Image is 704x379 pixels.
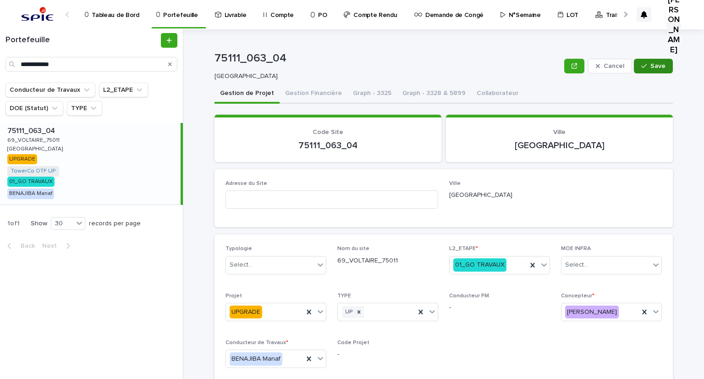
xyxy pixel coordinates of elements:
div: [PERSON_NAME] [666,18,681,33]
p: [GEOGRAPHIC_DATA] [7,144,65,152]
span: Ville [553,129,566,135]
div: 01_GO TRAVAUX [453,258,506,272]
button: Graph - 3325 [347,84,397,104]
span: Cancel [604,63,624,69]
div: 01_GO TRAVAUX [7,177,55,187]
span: MOE INFRA [561,246,591,251]
button: Save [634,59,673,73]
p: 69_VOLTAIRE_75011 [337,256,438,266]
span: Conducteur de Travaux [225,340,288,346]
button: Collaborateur [471,84,524,104]
span: L2_ETAPE [449,246,478,251]
div: [PERSON_NAME] [565,306,619,319]
span: Code Projet [337,340,369,346]
img: svstPd6MQfCT1uX1QGkG [18,6,56,24]
div: BENAJIBA Manaf [7,189,54,199]
p: [GEOGRAPHIC_DATA] [214,72,557,80]
a: TowerCo OTF UP [11,168,55,174]
div: UPGRADE [230,306,262,319]
p: Show [31,220,47,228]
span: Back [15,243,35,249]
div: 30 [51,219,73,229]
span: Conducteur FM [449,293,489,299]
p: 75111_063_04 [7,125,57,135]
span: Nom du site [337,246,369,251]
button: Gestion de Projet [214,84,280,104]
p: 75111_063_04 [214,52,561,65]
span: Projet [225,293,242,299]
p: [GEOGRAPHIC_DATA] [457,140,662,151]
span: Save [650,63,665,69]
span: Code Site [313,129,343,135]
div: BENAJIBA Manaf [230,352,282,366]
p: 75111_063_04 [225,140,430,151]
button: L2_ETAPE [99,83,148,97]
p: records per page [89,220,141,228]
button: Gestion Financière [280,84,347,104]
span: TYPE [337,293,351,299]
button: TYPE [67,101,102,116]
button: DOE (Statut) [5,101,63,116]
p: 69_VOLTAIRE_75011 [7,135,61,144]
div: UP [342,306,354,318]
div: UPGRADE [7,154,37,164]
button: Cancel [588,59,632,73]
h1: Portefeuille [5,35,159,45]
span: Concepteur [561,293,594,299]
p: - [337,350,438,359]
button: Conducteur de Travaux [5,83,95,97]
div: Select... [565,260,588,270]
span: Adresse du Site [225,181,267,186]
button: Graph - 3328 & 5899 [397,84,471,104]
span: Typologie [225,246,252,251]
div: Select... [230,260,253,270]
span: Ville [449,181,461,186]
button: Next [38,242,77,250]
input: Search [5,57,177,72]
span: Next [42,243,62,249]
p: [GEOGRAPHIC_DATA] [449,190,662,200]
p: - [449,303,550,312]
